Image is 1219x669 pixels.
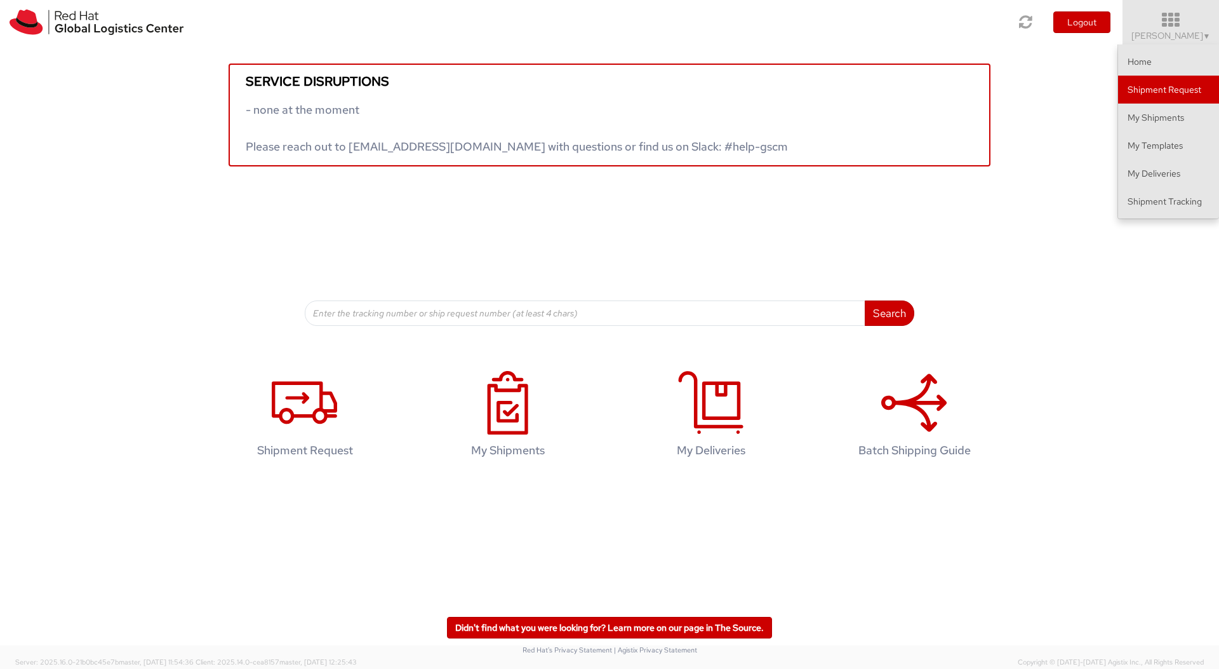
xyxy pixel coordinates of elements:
[1118,159,1219,187] a: My Deliveries
[10,10,183,35] img: rh-logistics-00dfa346123c4ec078e1.svg
[210,358,400,476] a: Shipment Request
[1118,132,1219,159] a: My Templates
[1203,31,1211,41] span: ▼
[15,658,194,666] span: Server: 2025.16.0-21b0bc45e7b
[229,64,990,166] a: Service disruptions - none at the moment Please reach out to [EMAIL_ADDRESS][DOMAIN_NAME] with qu...
[119,658,194,666] span: master, [DATE] 11:54:36
[246,74,973,88] h5: Service disruptions
[865,301,914,326] button: Search
[1118,104,1219,132] a: My Shipments
[413,358,603,476] a: My Shipments
[447,617,772,639] a: Didn't find what you were looking for? Learn more on our page in The Source.
[616,358,806,476] a: My Deliveries
[629,444,793,457] h4: My Deliveries
[279,658,357,666] span: master, [DATE] 12:25:43
[832,444,996,457] h4: Batch Shipping Guide
[614,645,697,654] a: | Agistix Privacy Statement
[1118,48,1219,76] a: Home
[305,301,865,326] input: Enter the tracking number or ship request number (at least 4 chars)
[523,645,612,654] a: Red Hat's Privacy Statement
[1118,76,1219,104] a: Shipment Request
[1053,11,1110,33] button: Logout
[223,444,387,457] h4: Shipment Request
[1018,658,1204,668] span: Copyright © [DATE]-[DATE] Agistix Inc., All Rights Reserved
[1131,30,1211,41] span: [PERSON_NAME]
[196,658,357,666] span: Client: 2025.14.0-cea8157
[246,102,788,154] span: - none at the moment Please reach out to [EMAIL_ADDRESS][DOMAIN_NAME] with questions or find us o...
[426,444,590,457] h4: My Shipments
[1118,187,1219,215] a: Shipment Tracking
[819,358,1009,476] a: Batch Shipping Guide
